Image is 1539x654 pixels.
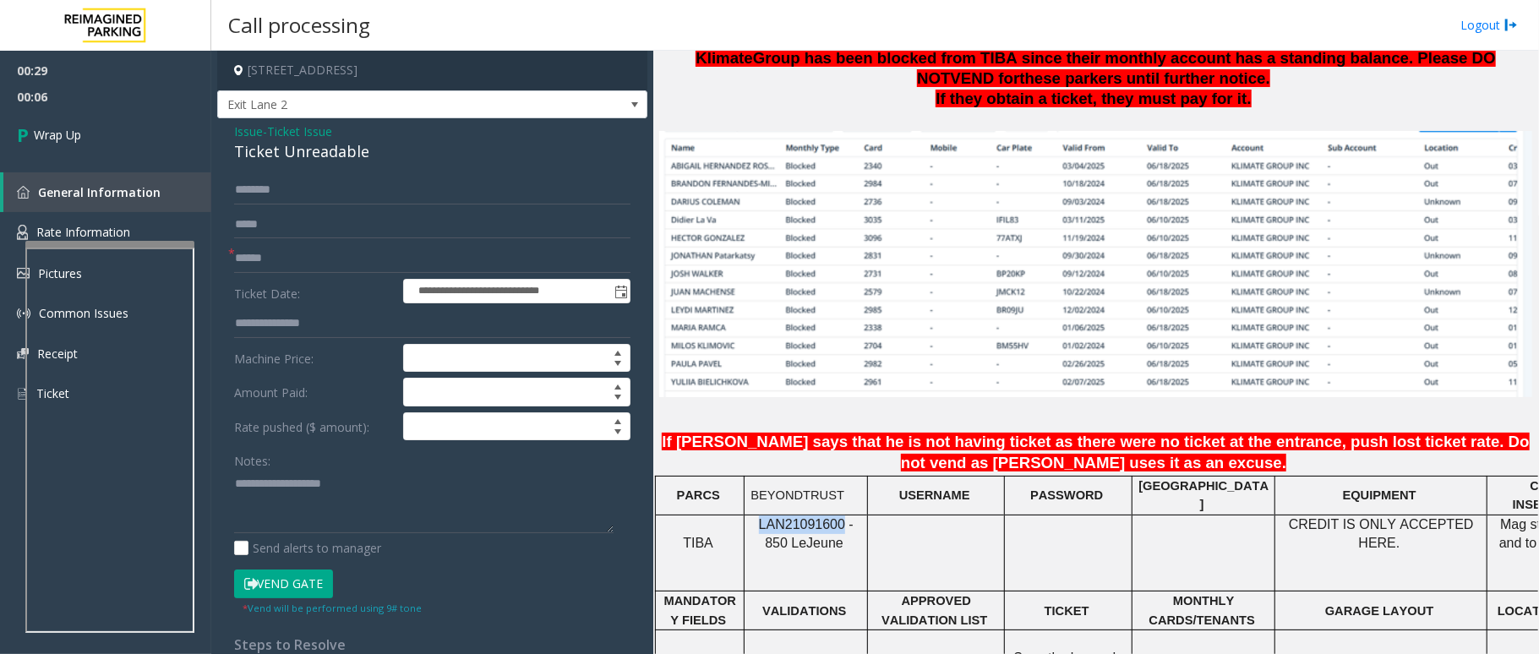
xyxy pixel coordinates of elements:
[881,594,987,626] span: APPROVED VALIDATION LIST
[1045,604,1089,618] span: TICKET
[17,386,28,401] img: 'icon'
[17,307,30,320] img: 'icon'
[1019,69,1270,87] span: these parkers until further notice.
[951,69,1020,87] span: VEND for
[1149,594,1255,626] span: MONTHLY CARDS/TENANTS
[664,594,736,626] span: MANDATORY FIELDS
[234,539,381,557] label: Send alerts to manager
[662,433,1529,471] span: If [PERSON_NAME] says that he is not having ticket as there were no ticket at the entrance, push ...
[683,536,713,550] span: TIBA
[263,123,332,139] span: -
[1030,488,1103,502] span: PASSWORD
[606,427,630,440] span: Decrease value
[606,392,630,406] span: Decrease value
[17,186,30,199] img: 'icon'
[38,184,161,200] span: General Information
[611,280,630,303] span: Toggle popup
[230,344,399,373] label: Machine Price:
[17,348,29,359] img: 'icon'
[17,225,28,240] img: 'icon'
[606,379,630,392] span: Increase value
[606,358,630,372] span: Decrease value
[243,602,422,614] small: Vend will be performed using 9# tone
[3,172,211,212] a: General Information
[1325,604,1434,618] span: GARAGE LAYOUT
[230,378,399,406] label: Amount Paid:
[1504,16,1518,34] img: logout
[234,570,333,598] button: Vend Gate
[696,49,752,67] span: Klimate
[750,488,844,502] span: BEYONDTRUST
[34,126,81,144] span: Wrap Up
[936,90,1251,107] span: If they obtain a ticket, they must pay for it.
[218,91,561,118] span: Exit Lane 2
[1343,488,1416,502] span: EQUIPMENT
[267,123,332,140] span: Ticket Issue
[659,131,1532,398] img: c2ca93138f6b484f8c859405df5a3603.jpg
[606,413,630,427] span: Increase value
[217,51,647,90] h4: [STREET_ADDRESS]
[36,224,130,240] span: Rate Information
[1460,16,1518,34] a: Logout
[234,140,630,163] div: Ticket Unreadable
[220,4,379,46] h3: Call processing
[234,637,630,653] h4: Steps to Resolve
[1289,517,1474,550] span: CREDIT IS ONLY ACCEPTED HERE.
[762,604,846,618] span: VALIDATIONS
[17,268,30,279] img: 'icon'
[759,517,854,550] span: LAN21091600 - 850 Le
[1138,479,1269,511] span: [GEOGRAPHIC_DATA]
[234,123,263,140] span: Issue
[230,412,399,441] label: Rate pushed ($ amount):
[899,488,970,502] span: USERNAME
[234,446,270,470] label: Notes:
[806,536,843,551] span: Jeune
[677,488,720,502] span: PARCS
[230,279,399,304] label: Ticket Date:
[606,345,630,358] span: Increase value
